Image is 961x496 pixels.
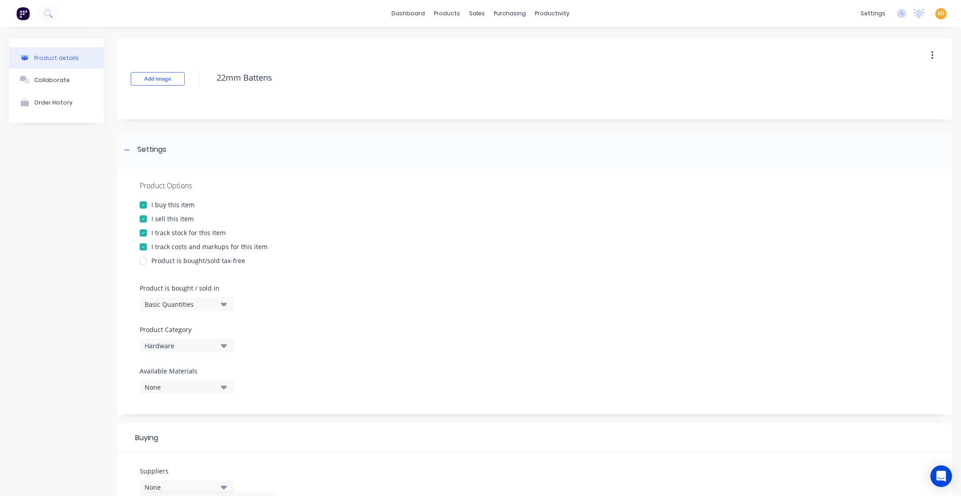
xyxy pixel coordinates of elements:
div: settings [856,7,890,20]
label: Available Materials [140,366,234,376]
div: Order History [34,99,73,106]
div: purchasing [489,7,530,20]
div: None [145,382,217,392]
div: Collaborate [34,77,70,83]
div: products [429,7,465,20]
label: Product Category [140,325,230,334]
div: None [145,482,217,492]
button: None [140,480,234,494]
div: I buy this item [151,200,195,209]
div: Product is bought/sold tax-free [151,256,245,265]
button: Collaborate [9,68,104,91]
div: Buying [117,423,952,453]
div: I track costs and markups for this item [151,242,268,251]
div: Hardware [145,341,217,350]
button: None [140,380,234,394]
div: Settings [137,144,166,155]
button: Basic Quantities [140,297,234,311]
img: Factory [16,7,30,20]
span: MI [938,9,944,18]
textarea: 22mm Battens [212,67,858,88]
div: Product Options [140,180,929,191]
div: sales [465,7,489,20]
button: Order History [9,91,104,114]
div: Open Intercom Messenger [930,465,952,487]
button: Product details [9,47,104,68]
a: dashboard [387,7,429,20]
label: Product is bought / sold in [140,283,230,293]
button: Add image [131,72,185,86]
div: I sell this item [151,214,194,223]
div: I track stock for this item [151,228,226,237]
div: productivity [530,7,574,20]
label: Suppliers [140,466,234,476]
button: Hardware [140,339,234,352]
div: Product details [34,55,79,61]
div: Basic Quantities [145,300,217,309]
